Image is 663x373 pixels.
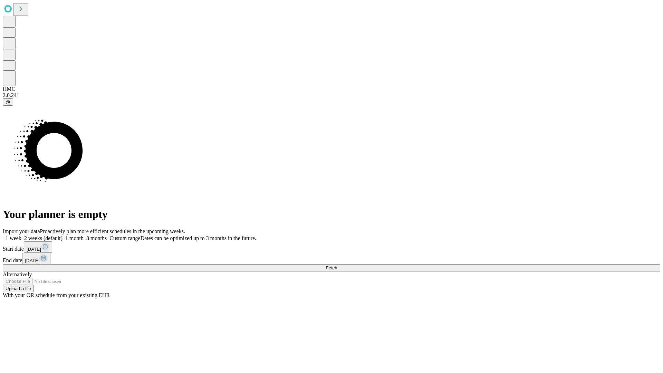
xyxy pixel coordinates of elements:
[6,235,21,241] span: 1 week
[65,235,84,241] span: 1 month
[27,247,41,252] span: [DATE]
[3,208,660,221] h1: Your planner is empty
[40,228,185,234] span: Proactively plan more efficient schedules in the upcoming weeks.
[3,241,660,253] div: Start date
[3,253,660,264] div: End date
[3,292,110,298] span: With your OR schedule from your existing EHR
[3,98,13,106] button: @
[3,228,40,234] span: Import your data
[3,264,660,271] button: Fetch
[86,235,107,241] span: 3 months
[141,235,256,241] span: Dates can be optimized up to 3 months in the future.
[24,241,52,253] button: [DATE]
[24,235,63,241] span: 2 weeks (default)
[25,258,39,263] span: [DATE]
[3,86,660,92] div: HMC
[6,99,10,105] span: @
[3,285,34,292] button: Upload a file
[3,271,32,277] span: Alternatively
[109,235,140,241] span: Custom range
[22,253,50,264] button: [DATE]
[326,265,337,270] span: Fetch
[3,92,660,98] div: 2.0.241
